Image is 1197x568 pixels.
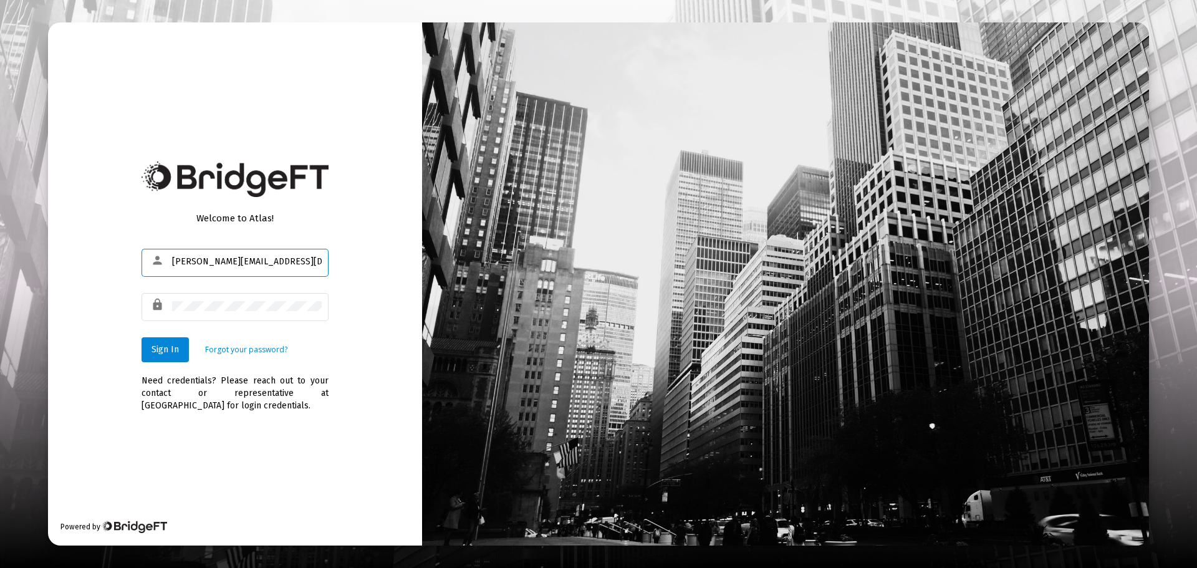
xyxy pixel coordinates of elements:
mat-icon: lock [151,297,166,312]
div: Need credentials? Please reach out to your contact or representative at [GEOGRAPHIC_DATA] for log... [142,362,329,412]
span: Sign In [151,344,179,355]
div: Powered by [60,521,167,533]
input: Email or Username [172,257,322,267]
mat-icon: person [151,253,166,268]
img: Bridge Financial Technology Logo [142,161,329,197]
img: Bridge Financial Technology Logo [102,521,167,533]
div: Welcome to Atlas! [142,212,329,224]
a: Forgot your password? [205,344,287,356]
button: Sign In [142,337,189,362]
